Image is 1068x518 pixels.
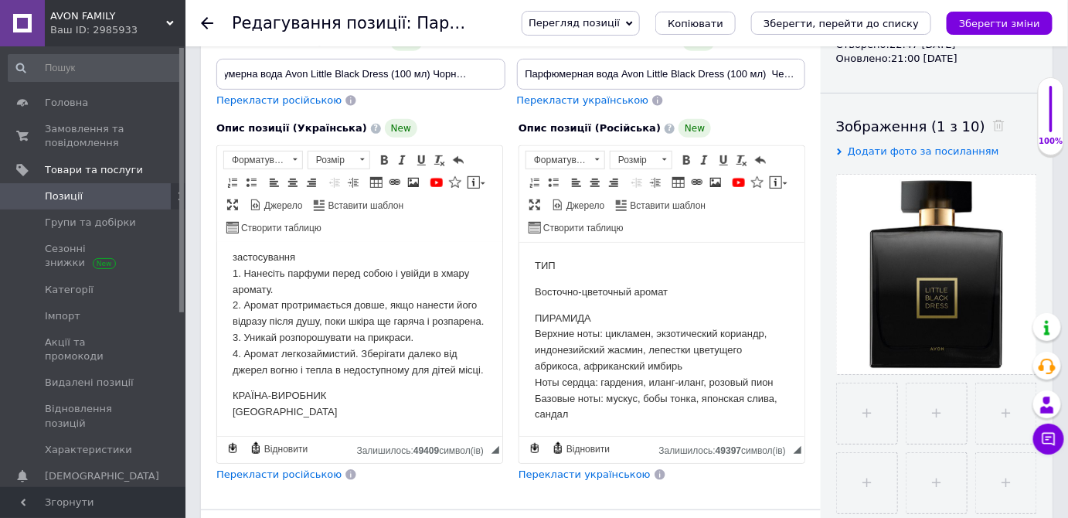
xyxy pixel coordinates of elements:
[716,445,741,456] span: 49397
[45,283,94,297] span: Категорії
[794,446,801,454] span: Потягніть для зміни розмірів
[15,145,270,178] p: КРАЇНА-ВИРОБНИК [GEOGRAPHIC_DATA]
[15,15,270,400] body: Редактор, 4E417ACB-981D-4D00-AA5F-80CA7841F39A
[611,152,657,169] span: Розмір
[262,443,308,456] span: Відновити
[326,199,404,213] span: Вставити шаблон
[848,145,999,157] span: Додати фото за посиланням
[308,152,355,169] span: Розмір
[326,174,343,191] a: Зменшити відступ
[525,151,605,169] a: Форматування
[262,199,303,213] span: Джерело
[610,151,672,169] a: Розмір
[587,174,604,191] a: По центру
[345,174,362,191] a: Збільшити відступ
[15,42,270,58] p: Восточно-цветочный аромат
[549,440,612,457] a: Відновити
[465,174,488,191] a: Вставити повідомлення
[224,152,287,169] span: Форматування
[526,219,626,236] a: Створити таблицю
[519,469,651,480] span: Перекласти українською
[628,199,706,213] span: Вставити шаблон
[659,441,794,456] div: Кiлькiсть символiв
[45,242,143,270] span: Сезонні знижки
[405,174,422,191] a: Зображення
[224,196,241,213] a: Максимізувати
[45,443,132,457] span: Характеристики
[749,174,766,191] a: Вставити іконку
[959,18,1040,29] i: Зберегти зміни
[670,174,687,191] a: Таблиця
[447,174,464,191] a: Вставити іконку
[526,152,590,169] span: Форматування
[224,219,324,236] a: Створити таблицю
[413,152,430,169] a: Підкреслений (Ctrl+U)
[216,469,342,480] span: Перекласти російською
[549,196,607,213] a: Джерело
[216,59,505,90] input: Наприклад, H&M жіноча сукня зелена 38 розмір вечірня максі з блискітками
[678,152,695,169] a: Жирний (Ctrl+B)
[1033,424,1064,455] button: Чат з покупцем
[45,402,143,430] span: Відновлення позицій
[491,446,499,454] span: Потягніть для зміни розмірів
[689,174,706,191] a: Вставити/Редагувати посилання (Ctrl+L)
[836,52,1037,66] div: Оновлено: 21:00 [DATE]
[614,196,709,213] a: Вставити шаблон
[628,174,645,191] a: Зменшити відступ
[413,445,439,456] span: 49409
[450,152,467,169] a: Повернути (Ctrl+Z)
[428,174,445,191] a: Додати відео з YouTube
[707,174,724,191] a: Зображення
[216,122,367,134] span: Опис позиції (Українська)
[247,440,310,457] a: Відновити
[223,151,303,169] a: Форматування
[564,199,605,213] span: Джерело
[386,174,403,191] a: Вставити/Редагувати посилання (Ctrl+L)
[311,196,406,213] a: Вставити шаблон
[45,189,83,203] span: Позиції
[529,17,620,29] span: Перегляд позиції
[224,440,241,457] a: Зробити резервну копію зараз
[526,174,543,191] a: Вставити/видалити нумерований список
[243,174,260,191] a: Вставити/видалити маркований список
[647,174,664,191] a: Збільшити відступ
[8,54,182,82] input: Пошук
[751,12,931,35] button: Зберегти, перейти до списку
[564,443,610,456] span: Відновити
[836,117,1037,136] div: Зображення (1 з 10)
[568,174,585,191] a: По лівому краю
[1038,77,1064,155] div: 100% Якість заповнення
[605,174,622,191] a: По правому краю
[376,152,393,169] a: Жирний (Ctrl+B)
[45,336,143,363] span: Акції та промокоди
[668,18,723,29] span: Копіювати
[752,152,769,169] a: Повернути (Ctrl+Z)
[730,174,747,191] a: Додати відео з YouTube
[431,152,448,169] a: Видалити форматування
[696,152,713,169] a: Курсив (Ctrl+I)
[308,151,370,169] a: Розмір
[526,440,543,457] a: Зробити резервну копію зараз
[767,174,790,191] a: Вставити повідомлення
[764,18,919,29] i: Зберегти, перейти до списку
[45,216,136,230] span: Групи та добірки
[517,94,649,106] span: Перекласти українською
[733,152,750,169] a: Видалити форматування
[526,196,543,213] a: Максимізувати
[239,222,321,235] span: Створити таблицю
[45,163,143,177] span: Товари та послуги
[368,174,385,191] a: Таблиця
[201,17,213,29] div: Повернутися назад
[45,122,143,150] span: Замовлення та повідомлення
[45,96,88,110] span: Головна
[15,68,270,357] p: ПИРАМИДА Верхние ноты: цикламен, экзотический кориандр, индонезийский жасмин, лепестки цветущего ...
[545,174,562,191] a: Вставити/видалити маркований список
[394,152,411,169] a: Курсив (Ctrl+I)
[715,152,732,169] a: Підкреслений (Ctrl+U)
[216,94,342,106] span: Перекласти російською
[679,119,711,138] span: New
[284,174,301,191] a: По центру
[50,9,166,23] span: AVON FAMILY
[247,196,305,213] a: Джерело
[385,119,417,138] span: New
